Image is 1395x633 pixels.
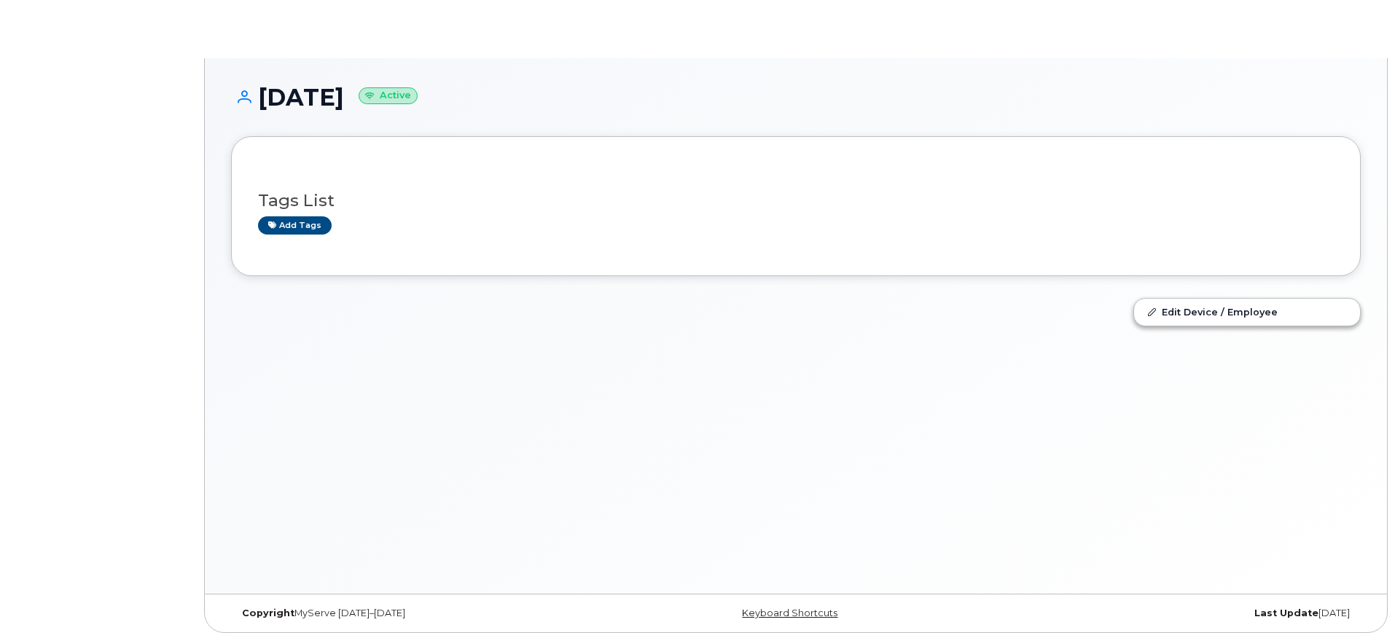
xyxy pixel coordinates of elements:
[231,608,608,619] div: MyServe [DATE]–[DATE]
[231,84,1361,110] h1: [DATE]
[242,608,294,618] strong: Copyright
[984,608,1361,619] div: [DATE]
[1254,608,1318,618] strong: Last Update
[258,216,332,235] a: Add tags
[359,87,418,104] small: Active
[1134,299,1360,325] a: Edit Device / Employee
[742,608,837,618] a: Keyboard Shortcuts
[258,192,1334,210] h3: Tags List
